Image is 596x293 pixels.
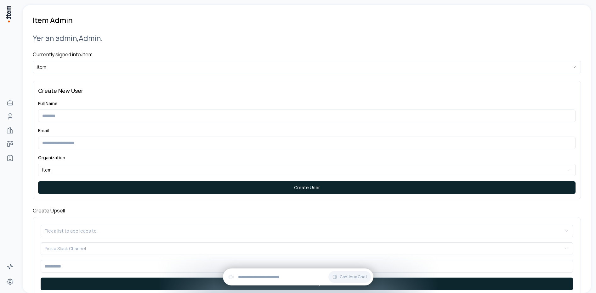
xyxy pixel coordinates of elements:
[4,96,16,109] a: Home
[5,5,11,23] img: Item Brain Logo
[4,275,16,288] a: Settings
[4,138,16,150] a: Deals
[38,155,65,161] label: Organization
[4,110,16,123] a: People
[33,207,581,214] h4: Create Upsell
[223,268,373,285] div: Continue Chat
[41,278,573,290] button: Send Message
[340,274,367,279] span: Continue Chat
[38,86,576,95] h3: Create New User
[38,127,49,133] label: Email
[33,51,581,58] h4: Currently signed into: item
[38,181,576,194] button: Create User
[4,260,16,273] a: Activity
[33,15,73,25] h1: Item Admin
[4,152,16,164] a: Agents
[328,271,371,283] button: Continue Chat
[4,124,16,137] a: Companies
[33,33,581,43] h2: Yer an admin, Admin .
[38,100,58,106] label: Full Name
